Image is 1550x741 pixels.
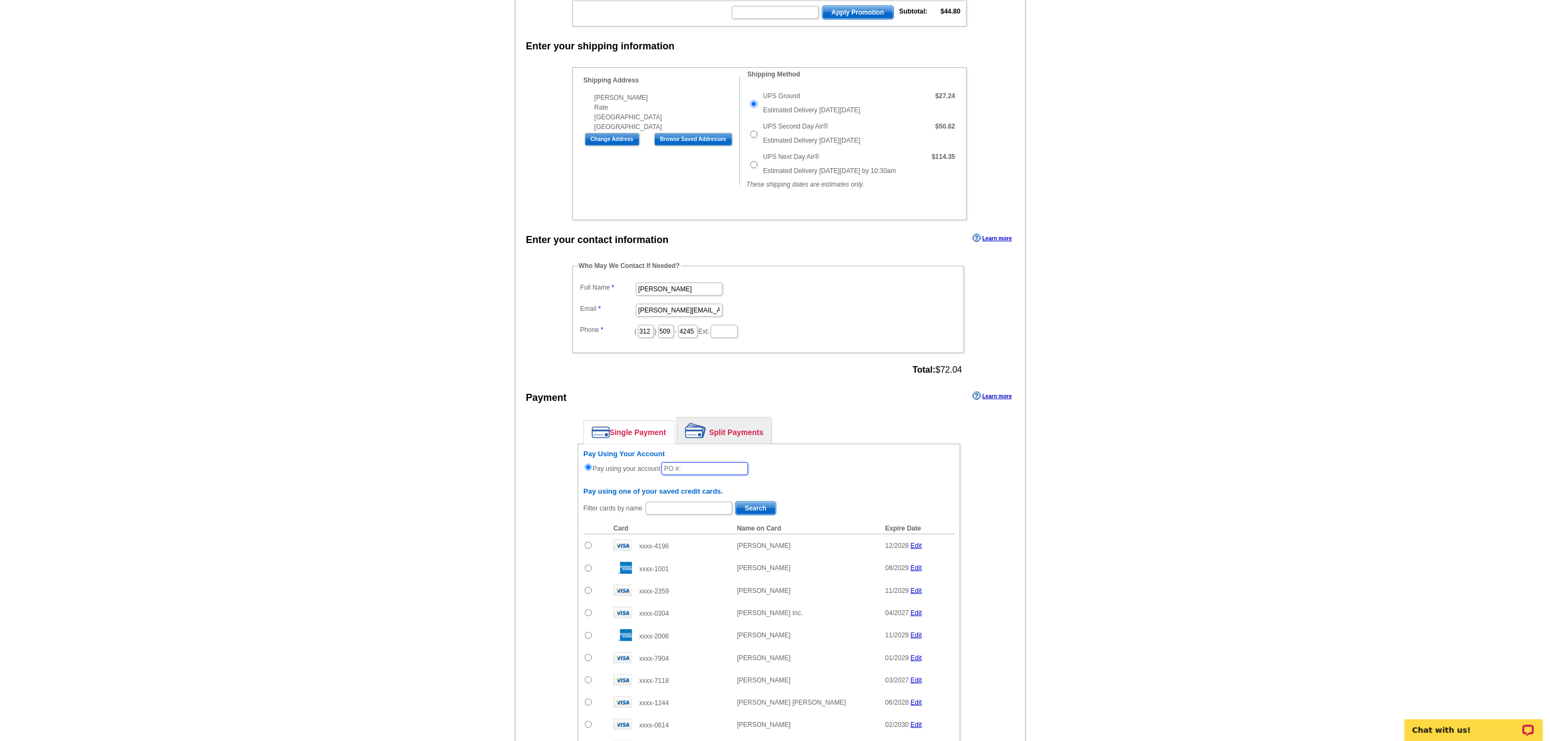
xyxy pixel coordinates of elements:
span: [PERSON_NAME] [737,721,791,729]
div: Enter your shipping information [526,39,675,54]
div: Enter your contact information [526,233,669,247]
dd: ( ) - Ext. [578,322,959,339]
a: Edit [911,587,922,595]
strong: $50.62 [935,123,955,130]
th: Card [608,523,732,534]
th: Expire Date [880,523,954,534]
span: Search [736,502,776,515]
a: Split Payments [677,418,771,444]
a: Single Payment [584,421,674,444]
img: visa.gif [614,674,632,686]
a: Learn more [973,234,1012,242]
img: visa.gif [614,697,632,708]
span: [PERSON_NAME] [737,676,791,684]
span: [PERSON_NAME] [737,654,791,662]
span: [PERSON_NAME] [737,587,791,595]
span: xxxx-7118 [639,677,669,685]
label: Email [581,304,635,314]
span: 11/2029 [885,587,909,595]
img: visa.gif [614,540,632,551]
div: Pay using your account [584,450,954,476]
img: split-payment.png [685,423,706,438]
legend: Who May We Contact If Needed? [578,261,681,271]
input: Browse Saved Addresses [654,133,732,146]
span: Estimated Delivery [DATE][DATE] by 10:30am [763,167,896,175]
span: xxxx-2359 [639,587,669,595]
strong: $114.35 [932,153,955,161]
span: xxxx-2006 [639,633,669,640]
a: Edit [911,564,922,572]
img: amex.gif [614,562,632,574]
span: [PERSON_NAME] [737,564,791,572]
a: Edit [911,631,922,639]
span: xxxx-0304 [639,610,669,617]
button: Apply Promotion [822,5,894,20]
div: [PERSON_NAME] Rate [GEOGRAPHIC_DATA] [GEOGRAPHIC_DATA] [584,93,739,132]
a: Edit [911,676,922,684]
img: amex.gif [614,629,632,641]
label: Phone [581,325,635,335]
th: Name on Card [732,523,880,534]
span: [PERSON_NAME] [PERSON_NAME] [737,699,846,706]
img: single-payment.png [592,426,610,438]
span: 08/2029 [885,564,909,572]
em: These shipping dates are estimates only. [747,181,864,188]
span: 11/2029 [885,631,909,639]
label: UPS Next Day Air® [763,152,820,162]
span: 04/2027 [885,609,909,617]
span: 01/2029 [885,654,909,662]
label: Full Name [581,283,635,292]
span: [PERSON_NAME] [737,631,791,639]
span: Apply Promotion [822,6,894,19]
img: visa.gif [614,652,632,663]
span: xxxx-1001 [639,565,669,573]
span: [PERSON_NAME] [737,542,791,550]
span: xxxx-1244 [639,699,669,707]
a: Edit [911,654,922,662]
a: Edit [911,542,922,550]
img: visa.gif [614,607,632,618]
a: Edit [911,721,922,729]
input: Change Address [585,133,640,146]
legend: Shipping Method [747,69,801,79]
strong: Total: [913,365,935,374]
img: visa.gif [614,719,632,730]
iframe: LiveChat chat widget [1398,707,1550,741]
a: Edit [911,699,922,706]
span: 06/2028 [885,699,909,706]
span: Estimated Delivery [DATE][DATE] [763,106,860,114]
label: Filter cards by name [584,503,643,513]
span: [PERSON_NAME] Inc. [737,609,803,617]
span: xxxx-0614 [639,721,669,729]
input: PO #: [661,462,748,475]
button: Search [735,501,776,515]
h6: Pay Using Your Account [584,450,954,458]
span: 03/2027 [885,676,909,684]
a: Learn more [973,392,1012,400]
strong: $27.24 [935,92,955,100]
a: Edit [911,609,922,617]
h6: Pay using one of your saved credit cards. [584,487,954,496]
h4: Shipping Address [584,76,739,84]
strong: $44.80 [941,8,961,15]
span: xxxx-4196 [639,542,669,550]
label: UPS Ground [763,91,800,101]
span: $72.04 [913,365,962,375]
span: 02/2030 [885,721,909,729]
div: Payment [526,391,567,405]
span: xxxx-7904 [639,655,669,662]
strong: Subtotal: [900,8,928,15]
label: UPS Second Day Air® [763,122,828,131]
span: Estimated Delivery [DATE][DATE] [763,137,860,144]
span: 12/2028 [885,542,909,550]
img: visa.gif [614,585,632,596]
